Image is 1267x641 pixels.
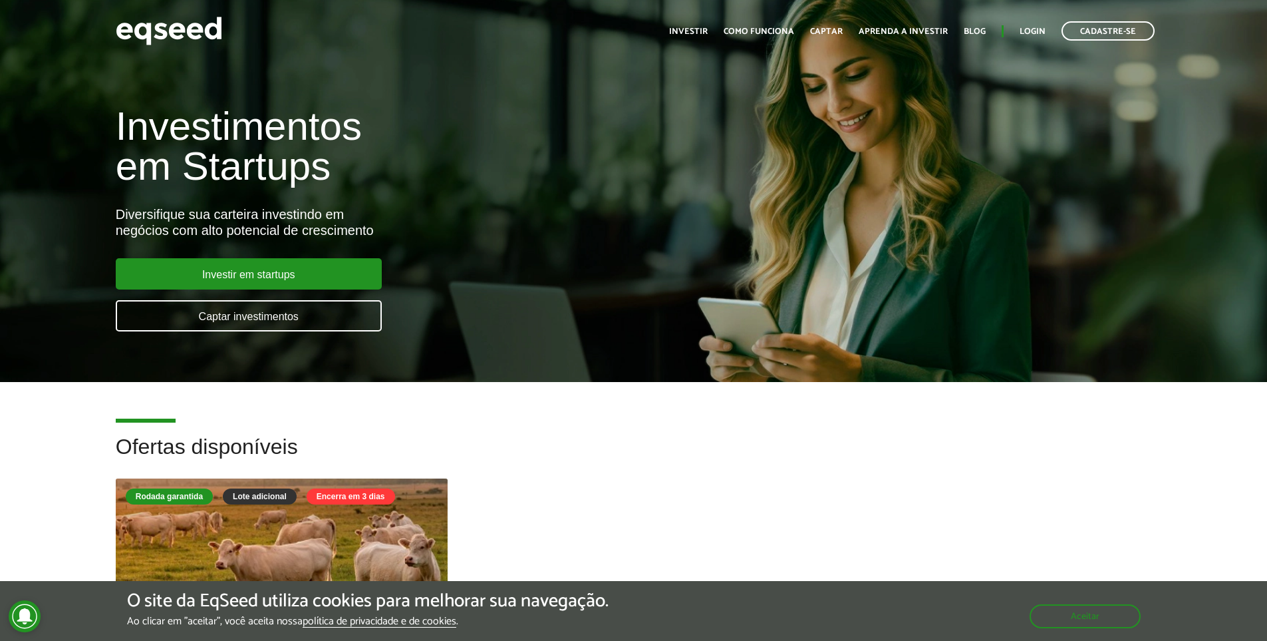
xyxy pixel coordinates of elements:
div: Encerra em 3 dias [307,489,395,505]
div: Lote adicional [223,489,297,505]
a: Investir [669,27,708,36]
a: Blog [964,27,986,36]
a: Investir em startups [116,258,382,290]
div: Diversifique sua carteira investindo em negócios com alto potencial de crescimento [116,206,730,238]
a: Aprenda a investir [859,27,948,36]
a: Captar investimentos [116,300,382,331]
a: Como funciona [724,27,794,36]
h5: O site da EqSeed utiliza cookies para melhorar sua navegação. [127,591,609,612]
div: Rodada garantida [126,489,213,505]
h2: Ofertas disponíveis [116,435,1152,479]
p: Ao clicar em "aceitar", você aceita nossa . [127,615,609,628]
a: Cadastre-se [1061,21,1155,41]
a: Captar [810,27,843,36]
img: EqSeed [116,13,222,49]
a: Login [1020,27,1046,36]
a: política de privacidade e de cookies [303,616,456,628]
button: Aceitar [1030,604,1141,628]
h1: Investimentos em Startups [116,107,730,186]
